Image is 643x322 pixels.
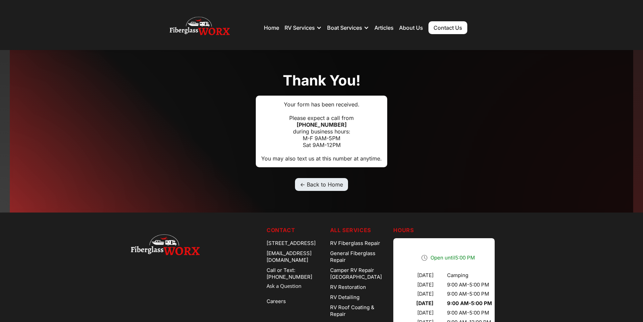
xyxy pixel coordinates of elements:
a: RV Fiberglass Repair [330,238,388,248]
div: RV Services [285,18,322,38]
div: 9:00 AM - 5:00 PM [447,300,492,307]
a: About Us [399,24,423,31]
h5: Hours [393,226,512,234]
div: [DATE] [404,281,434,288]
a: Camper RV Repair [GEOGRAPHIC_DATA] [330,265,388,282]
div: Boat Services [327,18,369,38]
div: Boat Services [327,24,362,31]
div: Your form has been received. Please expect a call from during business hours: M-F 9AM-5PM Sat 9AM... [261,101,382,162]
a: RV Detailing [330,292,388,302]
div: [DATE] [404,291,434,297]
a: Articles [374,24,394,31]
div: Camping [447,272,492,279]
div: [EMAIL_ADDRESS][DOMAIN_NAME] [267,248,325,265]
a: Contact Us [428,21,467,34]
div: [DATE] [404,309,434,316]
div: 9:00 AM - 5:00 PM [447,291,492,297]
a: <- Back to Home [295,178,348,191]
h1: Thank you! [283,72,361,90]
a: General Fiberglass Repair [330,248,388,265]
div: RV Services [285,24,315,31]
a: Home [264,24,279,31]
a: Ask a Question [267,282,325,290]
a: Careers [267,296,325,306]
div: [DATE] [404,300,434,307]
div: 9:00 AM - 5:00 PM [447,281,492,288]
a: RV Restoration [330,282,388,292]
div: [DATE] [404,272,434,279]
div: 9:00 AM - 5:00 PM [447,309,492,316]
strong: [PHONE_NUMBER] [297,121,347,128]
a: RV Roof Coating & Repair [330,302,388,319]
h5: Contact [267,226,325,234]
div: [STREET_ADDRESS] [267,238,325,248]
h5: ALL SERVICES [330,226,388,234]
span: Open until [430,254,475,261]
a: Call or Text: [PHONE_NUMBER] [267,265,325,282]
time: 5:00 PM [455,254,475,261]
